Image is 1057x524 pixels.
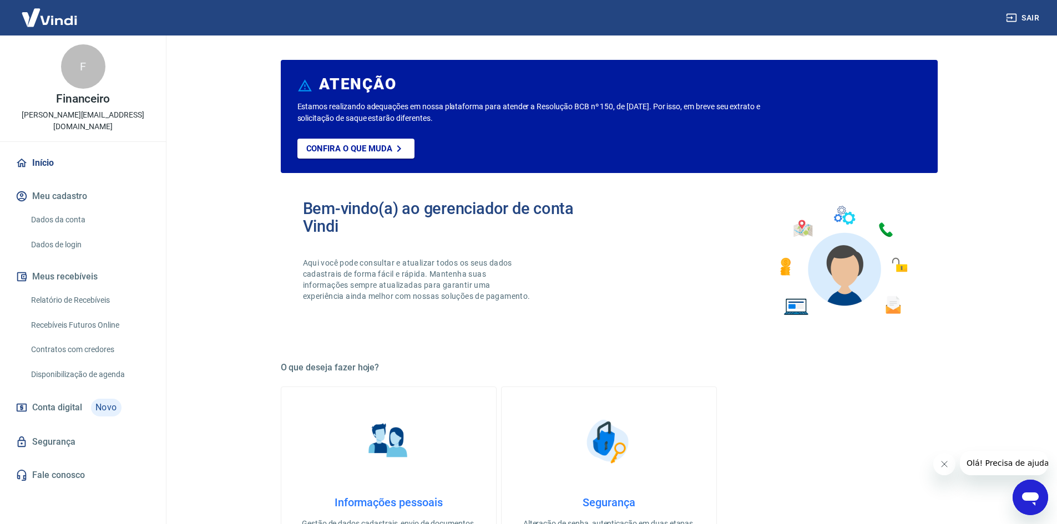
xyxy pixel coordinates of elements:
[56,93,110,105] p: Financeiro
[13,430,153,454] a: Segurança
[281,362,938,373] h5: O que deseja fazer hoje?
[361,414,416,469] img: Informações pessoais
[27,208,153,231] a: Dados da conta
[61,44,105,89] div: F
[9,109,157,133] p: [PERSON_NAME][EMAIL_ADDRESS][DOMAIN_NAME]
[303,257,533,302] p: Aqui você pode consultar e atualizar todos os seus dados cadastrais de forma fácil e rápida. Mant...
[297,139,414,159] a: Confira o que muda
[299,496,478,509] h4: Informações pessoais
[13,463,153,487] a: Fale conosco
[27,363,153,386] a: Disponibilização de agenda
[32,400,82,415] span: Conta digital
[581,414,636,469] img: Segurança
[933,453,955,475] iframe: Fechar mensagem
[960,451,1048,475] iframe: Mensagem da empresa
[27,289,153,312] a: Relatório de Recebíveis
[27,233,153,256] a: Dados de login
[13,1,85,34] img: Vindi
[297,101,796,124] p: Estamos realizando adequações em nossa plataforma para atender a Resolução BCB nº 150, de [DATE]....
[1004,8,1044,28] button: Sair
[27,338,153,361] a: Contratos com credores
[91,399,122,416] span: Novo
[303,200,609,235] h2: Bem-vindo(a) ao gerenciador de conta Vindi
[1013,480,1048,515] iframe: Botão para abrir a janela de mensagens
[7,8,93,17] span: Olá! Precisa de ajuda?
[519,496,699,509] h4: Segurança
[13,184,153,208] button: Meu cadastro
[13,264,153,289] button: Meus recebíveis
[306,144,392,154] p: Confira o que muda
[13,394,153,421] a: Conta digitalNovo
[319,79,396,90] h6: ATENÇÃO
[13,151,153,175] a: Início
[27,314,153,337] a: Recebíveis Futuros Online
[770,200,916,322] img: Imagem de um avatar masculino com diversos icones exemplificando as funcionalidades do gerenciado...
